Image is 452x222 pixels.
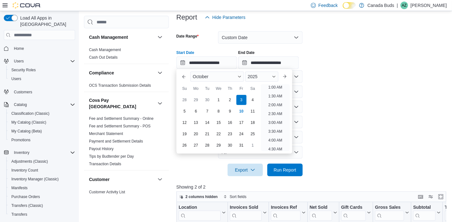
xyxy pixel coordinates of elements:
span: Inventory Manager (Classic) [9,175,75,183]
div: Location [179,205,221,221]
div: day-1 [248,140,258,150]
div: Cash Management [84,46,169,64]
div: Gift Cards [341,205,366,211]
div: day-19 [180,129,190,139]
div: Tu [202,84,212,94]
div: Su [180,84,190,94]
button: Net Sold [309,205,337,221]
div: day-28 [180,95,190,105]
span: Users [14,59,24,64]
button: Cova Pay [GEOGRAPHIC_DATA] [89,97,155,110]
span: Payout History [89,146,114,151]
span: 2 columns hidden [186,194,218,199]
span: My Catalog (Classic) [9,119,75,126]
li: 3:30 AM [266,128,285,135]
div: Net Sold [309,205,332,211]
span: My Catalog (Beta) [11,129,42,134]
span: Transfers (Classic) [9,202,75,209]
div: day-29 [191,95,201,105]
span: Transfers [9,211,75,218]
button: Manifests [6,184,78,192]
span: My Catalog (Classic) [11,120,46,125]
span: Inventory Count [11,168,38,173]
button: Customer [89,176,155,183]
div: day-4 [248,95,258,105]
button: Location [179,205,226,221]
div: day-10 [236,106,247,116]
button: Customer [156,176,164,183]
span: Merchant Statement [89,131,123,136]
button: Invoices Sold [230,205,267,221]
div: Subtotal [413,205,436,221]
button: Catalog [1,100,78,109]
p: | [397,2,398,9]
div: day-2 [225,95,235,105]
a: Payment and Settlement Details [89,139,143,143]
span: Catalog [11,101,75,108]
button: Transfers (Classic) [6,201,78,210]
a: Security Roles [9,66,38,74]
p: Canada Buds [367,2,394,9]
span: Customer Activity List [89,190,125,195]
span: Promotions [9,136,75,144]
div: Cova Pay [GEOGRAPHIC_DATA] [84,115,169,170]
div: day-6 [191,106,201,116]
div: We [214,84,224,94]
div: Location [179,205,221,211]
span: Inventory [14,150,29,155]
div: day-29 [214,140,224,150]
span: Transaction Details [89,161,121,166]
div: Fr [236,84,247,94]
button: Cash Management [156,33,164,41]
span: Users [11,76,21,81]
button: Keyboard shortcuts [417,193,425,201]
div: day-7 [202,106,212,116]
div: day-14 [202,118,212,128]
ul: Time [261,84,290,151]
div: day-28 [202,140,212,150]
a: My Catalog (Classic) [9,119,49,126]
span: AZ [402,2,407,9]
button: My Catalog (Beta) [6,127,78,136]
div: day-27 [191,140,201,150]
span: Promotions [11,137,31,143]
span: OCS Transaction Submission Details [89,83,151,88]
div: day-3 [236,95,247,105]
span: Security Roles [11,67,36,73]
span: Hide Parameters [212,14,246,20]
div: Invoices Sold [230,205,262,211]
li: 2:30 AM [266,110,285,118]
div: Aaron Zgud [401,2,408,9]
a: Transfers (Classic) [9,202,45,209]
span: Inventory Manager (Classic) [11,177,59,182]
span: Transfers (Classic) [11,203,43,208]
a: Tips by Budtender per Day [89,154,134,159]
li: 2:00 AM [266,101,285,109]
a: Manifests [9,184,30,192]
button: Users [11,57,26,65]
a: Home [11,45,27,52]
button: Enter fullscreen [437,193,445,201]
button: Cova Pay [GEOGRAPHIC_DATA] [156,100,164,107]
span: Adjustments (Classic) [9,158,75,165]
h3: Customer [89,176,110,183]
span: Security Roles [9,66,75,74]
span: 2025 [248,74,258,79]
li: 1:00 AM [266,84,285,91]
a: Transfers [9,211,30,218]
p: [PERSON_NAME] [411,2,447,9]
button: Display options [427,193,435,201]
a: Customer Activity List [89,190,125,194]
button: Purchase Orders [6,192,78,201]
a: Inventory Count [9,166,41,174]
span: Inventory Count [9,166,75,174]
div: day-1 [214,95,224,105]
button: Catalog [11,101,29,108]
button: Subtotal [413,205,441,221]
label: Start Date [176,50,194,55]
div: Invoices Ref [271,205,300,221]
a: Inventory Manager (Classic) [9,175,61,183]
a: Cash Out Details [89,55,118,60]
span: Transfers [11,212,27,217]
span: Purchase Orders [11,194,40,199]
